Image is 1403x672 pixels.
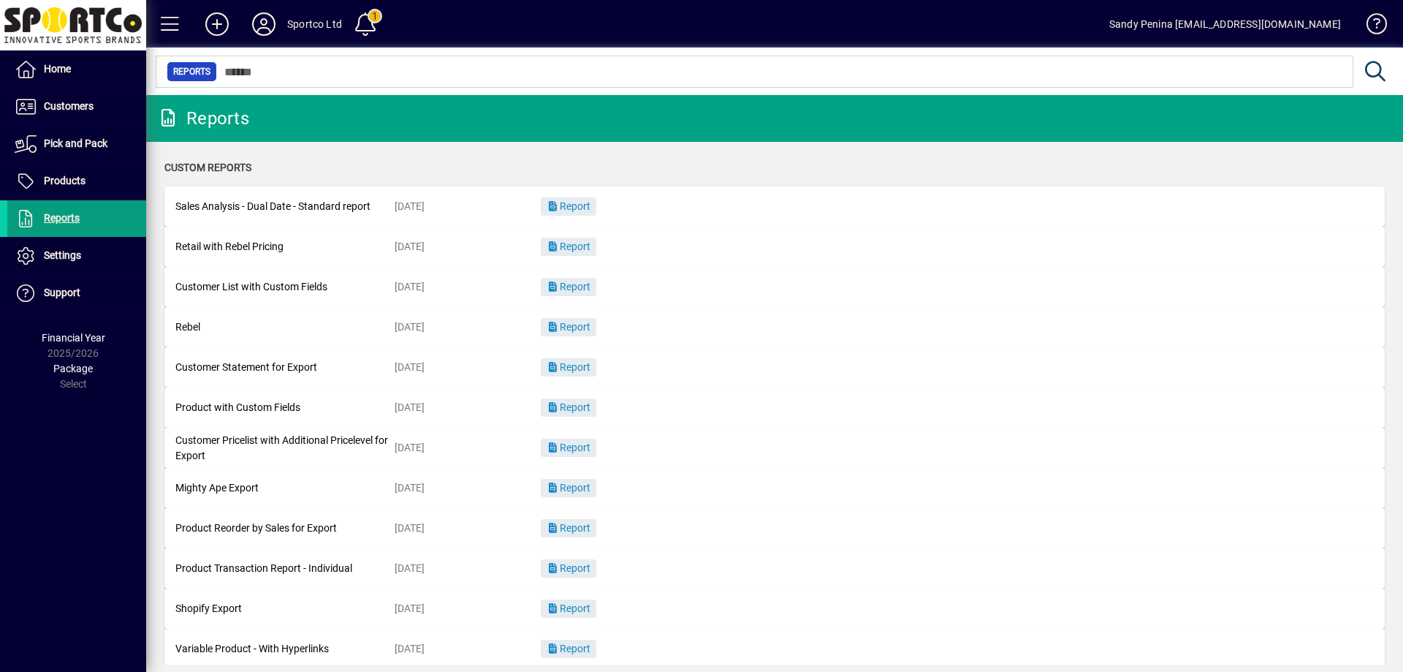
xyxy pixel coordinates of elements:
span: Home [44,63,71,75]
span: Report [547,361,590,373]
span: Report [547,643,590,654]
div: Sales Analysis - Dual Date - Standard report [175,199,395,214]
span: Financial Year [42,332,105,344]
div: [DATE] [395,601,541,616]
div: Reports [157,107,249,130]
div: [DATE] [395,641,541,657]
span: Customers [44,100,94,112]
div: Retail with Rebel Pricing [175,239,395,254]
span: Report [547,562,590,574]
span: Custom Reports [164,162,251,173]
button: Report [541,600,596,618]
span: Report [547,522,590,534]
span: Report [547,200,590,212]
div: [DATE] [395,239,541,254]
div: [DATE] [395,561,541,576]
button: Report [541,399,596,417]
div: Sandy Penina [EMAIL_ADDRESS][DOMAIN_NAME] [1109,12,1341,36]
a: Home [7,51,146,88]
button: Report [541,559,596,578]
div: Rebel [175,320,395,335]
div: [DATE] [395,199,541,214]
div: [DATE] [395,400,541,415]
span: Report [547,241,590,252]
button: Report [541,278,596,296]
div: Customer Pricelist with Additional Pricelevel for Export [175,433,395,464]
a: Settings [7,238,146,274]
button: Report [541,439,596,457]
div: Shopify Export [175,601,395,616]
div: [DATE] [395,360,541,375]
button: Report [541,640,596,658]
div: Sportco Ltd [287,12,342,36]
button: Report [541,358,596,377]
div: Product Reorder by Sales for Export [175,521,395,536]
span: Products [44,175,85,186]
span: Report [547,482,590,494]
div: [DATE] [395,279,541,295]
span: Report [547,603,590,614]
button: Report [541,479,596,497]
span: Pick and Pack [44,137,107,149]
span: Report [547,442,590,453]
span: Report [547,281,590,292]
div: [DATE] [395,480,541,496]
span: Reports [173,64,210,79]
div: Variable Product - With Hyperlinks [175,641,395,657]
span: Report [547,321,590,333]
div: Product Transaction Report - Individual [175,561,395,576]
a: Knowledge Base [1356,3,1385,50]
button: Report [541,197,596,216]
div: [DATE] [395,521,541,536]
div: Product with Custom Fields [175,400,395,415]
span: Settings [44,249,81,261]
span: Report [547,401,590,413]
div: Mighty Ape Export [175,480,395,496]
button: Profile [240,11,287,37]
button: Report [541,519,596,537]
a: Customers [7,88,146,125]
span: Reports [44,212,80,224]
span: Support [44,287,80,298]
div: [DATE] [395,320,541,335]
button: Report [541,238,596,256]
div: Customer List with Custom Fields [175,279,395,295]
span: Package [53,363,93,374]
a: Products [7,163,146,200]
a: Pick and Pack [7,126,146,162]
button: Add [194,11,240,37]
a: Support [7,275,146,312]
div: [DATE] [395,440,541,456]
div: Customer Statement for Export [175,360,395,375]
button: Report [541,318,596,336]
